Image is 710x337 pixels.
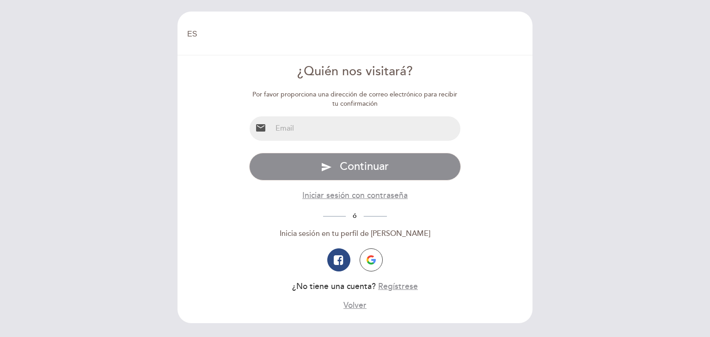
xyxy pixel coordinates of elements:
input: Email [272,116,461,141]
span: ¿No tiene una cuenta? [292,282,376,291]
div: Por favor proporciona una dirección de correo electrónico para recibir tu confirmación [249,90,461,108]
button: Regístrese [378,281,418,292]
div: Inicia sesión en tu perfil de [PERSON_NAME] [249,229,461,239]
button: Iniciar sesión con contraseña [302,190,408,201]
i: email [255,122,266,133]
i: send [321,162,332,173]
img: icon-google.png [367,255,376,265]
button: Volver [343,300,367,311]
span: ó [346,212,364,220]
div: ¿Quién nos visitará? [249,63,461,81]
button: send Continuar [249,153,461,181]
span: Continuar [340,160,389,173]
